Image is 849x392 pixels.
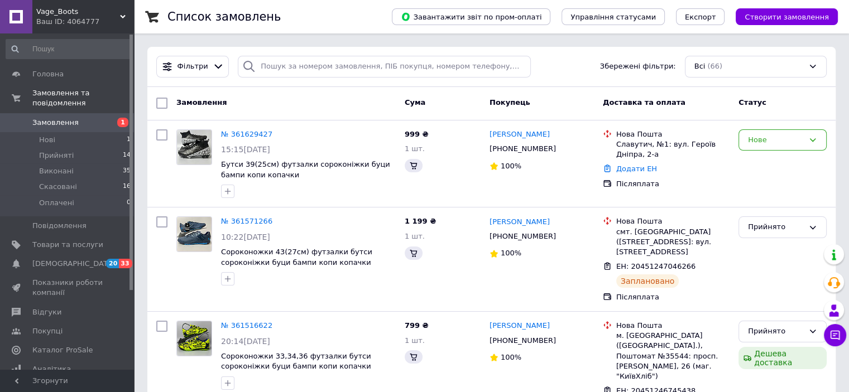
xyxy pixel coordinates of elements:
span: Завантажити звіт по пром-оплаті [401,12,541,22]
a: Фото товару [176,216,212,252]
div: Прийнято [748,221,804,233]
span: 1 [127,135,131,145]
span: 100% [501,249,521,257]
div: Прийнято [748,326,804,337]
div: м. [GEOGRAPHIC_DATA] ([GEOGRAPHIC_DATA].), Поштомат №35544: просп. [PERSON_NAME], 26 (маг. "КиївХ... [616,331,730,381]
span: 799 ₴ [405,321,429,330]
span: Скасовані [39,182,77,192]
span: Замовлення та повідомлення [32,88,134,108]
span: Замовлення [32,118,79,128]
span: 20:14[DATE] [221,337,270,346]
span: Замовлення [176,98,227,107]
span: 1 199 ₴ [405,217,436,225]
div: Нова Пошта [616,129,730,139]
div: Славутич, №1: вул. Героїв Дніпра, 2-а [616,139,730,159]
span: Прийняті [39,151,74,161]
a: Сороконожки 33,34,36 футзалки бутси сороконіжки буци бампи копи копачки [221,352,371,371]
span: 0 [127,198,131,208]
span: Експорт [685,13,716,21]
a: № 361516622 [221,321,272,330]
a: [PERSON_NAME] [490,321,550,331]
span: Покупці [32,326,63,336]
span: 1 [117,118,128,127]
a: Фото товару [176,321,212,356]
a: [PERSON_NAME] [490,129,550,140]
div: Нове [748,134,804,146]
span: [DEMOGRAPHIC_DATA] [32,259,115,269]
span: 1 шт. [405,336,425,345]
span: Статус [738,98,766,107]
div: Заплановано [616,274,679,288]
a: Бутси 39(25см) футзалки сороконіжки буци бампи копи копачки [221,160,390,179]
span: Аналітика [32,364,71,374]
span: Cума [405,98,425,107]
span: 1 шт. [405,144,425,153]
div: [PHONE_NUMBER] [487,142,558,156]
span: Показники роботи компанії [32,278,103,298]
span: Товари та послуги [32,240,103,250]
span: 1 шт. [405,232,425,240]
div: Ваш ID: 4064777 [36,17,134,27]
img: Фото товару [177,130,212,164]
div: Нова Пошта [616,216,730,226]
div: Післяплата [616,292,730,302]
span: Виконані [39,166,74,176]
span: 35 [123,166,131,176]
span: (66) [707,62,722,70]
input: Пошук за номером замовлення, ПІБ покупця, номером телефону, Email, номером накладної [238,56,531,78]
span: Нові [39,135,55,145]
button: Чат з покупцем [824,324,846,346]
span: 20 [106,259,119,268]
input: Пошук [6,39,132,59]
span: 100% [501,162,521,170]
button: Завантажити звіт по пром-оплаті [392,8,550,25]
span: Фільтри [178,61,208,72]
div: Післяплата [616,179,730,189]
span: 15:15[DATE] [221,145,270,154]
span: Управління статусами [570,13,656,21]
a: Створити замовлення [725,12,838,21]
div: [PHONE_NUMBER] [487,333,558,348]
span: Відгуки [32,307,61,317]
a: № 361629427 [221,130,272,138]
span: Повідомлення [32,221,87,231]
span: ЕН: 20451247046266 [616,262,695,270]
a: № 361571266 [221,217,272,225]
span: 100% [501,353,521,361]
span: Збережені фільтри: [600,61,676,72]
a: [PERSON_NAME] [490,217,550,228]
span: 14 [123,151,131,161]
span: 10:22[DATE] [221,233,270,241]
a: Сороконожки 43(27см) футзалки бутси сороконіжки буци бампи копи копачки [221,248,372,267]
button: Створити замовлення [736,8,838,25]
img: Фото товару [177,321,212,356]
h1: Список замовлень [167,10,281,23]
div: Дешева доставка [738,347,827,369]
span: Vage_Boots [36,7,120,17]
span: Оплачені [39,198,74,208]
span: 999 ₴ [405,130,429,138]
a: Фото товару [176,129,212,165]
span: Всі [694,61,706,72]
div: смт. [GEOGRAPHIC_DATA] ([STREET_ADDRESS]: вул. [STREET_ADDRESS] [616,227,730,258]
a: Додати ЕН [616,164,657,173]
span: Головна [32,69,64,79]
span: Доставка та оплата [603,98,685,107]
span: Покупець [490,98,530,107]
span: 33 [119,259,132,268]
span: 16 [123,182,131,192]
span: Створити замовлення [745,13,829,21]
span: Каталог ProSale [32,345,93,355]
img: Фото товару [177,217,212,251]
div: Нова Пошта [616,321,730,331]
button: Експорт [676,8,725,25]
button: Управління статусами [562,8,665,25]
div: [PHONE_NUMBER] [487,229,558,244]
